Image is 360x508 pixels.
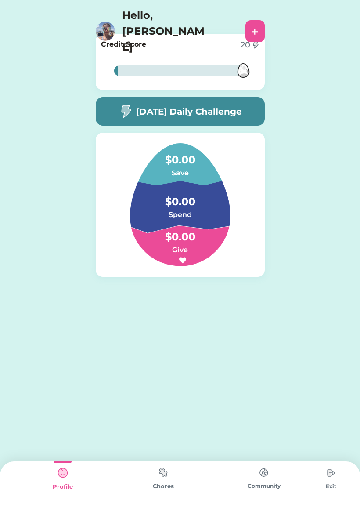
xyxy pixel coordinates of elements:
img: image-flash-1--flash-power-connect-charge-electricity-lightning.svg [119,105,133,118]
h5: [DATE] Daily Challenge [136,105,242,118]
img: https%3A%2F%2F1dfc823d71cc564f25c7cc035732a2d8.cdn.bubble.io%2Ff1755547656088x628364064179760500%... [96,22,115,41]
div: + [251,25,259,38]
h6: Save [136,168,224,178]
img: type%3Dchores%2C%20state%3Ddefault.svg [322,464,340,482]
div: Profile [12,483,113,491]
h4: Hello, [PERSON_NAME] [122,7,210,55]
div: Community [214,482,314,490]
img: Group%201.svg [109,143,252,266]
h4: $0.00 [136,185,224,210]
div: Chores [113,482,213,491]
h6: Spend [136,210,224,220]
img: type%3Dkids%2C%20state%3Dselected.svg [54,464,72,482]
h6: Give [136,245,224,255]
img: type%3Dchores%2C%20state%3Ddefault.svg [255,464,273,481]
img: type%3Dchores%2C%20state%3Ddefault.svg [155,464,172,481]
h4: $0.00 [136,220,224,245]
div: Exit [314,483,348,490]
h4: $0.00 [136,143,224,168]
img: MFN-Unicorn-White-Egg.svg [229,56,258,85]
